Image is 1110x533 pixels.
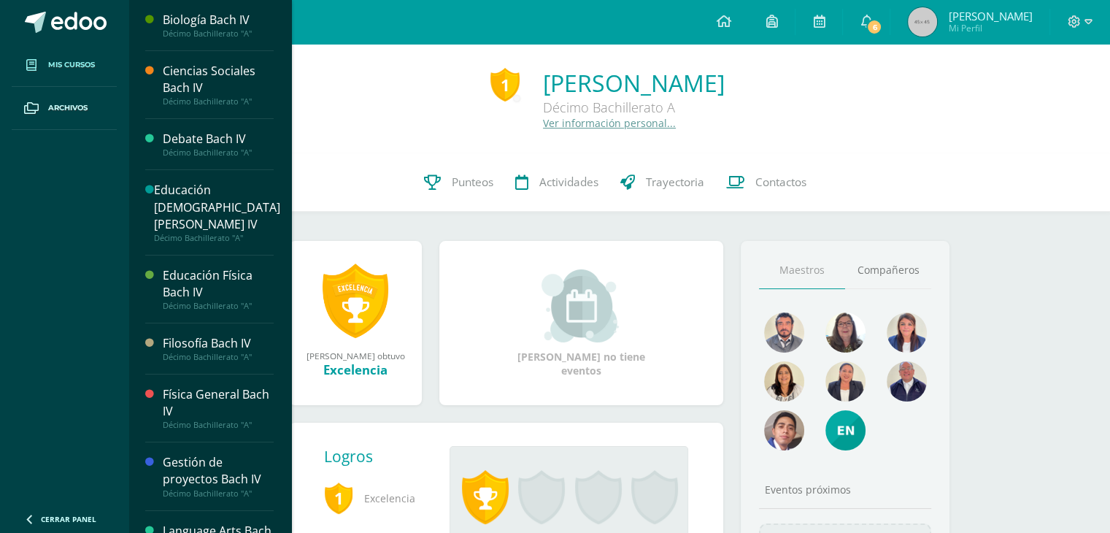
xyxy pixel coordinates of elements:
div: Décimo Bachillerato "A" [154,233,280,243]
a: Física General Bach IVDécimo Bachillerato "A" [163,386,274,430]
div: Física General Bach IV [163,386,274,420]
div: Ciencias Sociales Bach IV [163,63,274,96]
div: Décimo Bachillerato "A" [163,301,274,311]
div: Décimo Bachillerato "A" [163,96,274,107]
span: Trayectoria [646,175,704,190]
div: Décimo Bachillerato "A" [163,147,274,158]
img: e4e25d66bd50ed3745d37a230cf1e994.png [825,410,866,450]
div: Gestión de proyectos Bach IV [163,454,274,488]
img: 63c37c47648096a584fdd476f5e72774.png [887,361,927,402]
span: Mi Perfil [948,22,1032,34]
a: Ver información personal... [543,116,676,130]
div: Eventos próximos [759,483,931,496]
span: 1 [324,481,353,515]
img: 45x45 [908,7,937,37]
a: Educación [DEMOGRAPHIC_DATA][PERSON_NAME] IVDécimo Bachillerato "A" [154,182,280,242]
div: [PERSON_NAME] obtuvo [304,350,407,361]
span: Punteos [452,175,493,190]
div: Décimo Bachillerato "A" [163,488,274,499]
img: event_small.png [541,269,621,342]
img: bd51737d0f7db0a37ff170fbd9075162.png [764,312,804,353]
a: Ciencias Sociales Bach IVDécimo Bachillerato "A" [163,63,274,107]
a: Compañeros [845,252,931,289]
a: Debate Bach IVDécimo Bachillerato "A" [163,131,274,158]
span: Contactos [755,175,806,190]
span: Excelencia [324,478,426,518]
span: Mis cursos [48,59,95,71]
div: Décimo Bachillerato "A" [163,28,274,39]
div: [PERSON_NAME] no tiene eventos [509,269,655,377]
a: Biología Bach IVDécimo Bachillerato "A" [163,12,274,39]
div: Debate Bach IV [163,131,274,147]
img: 669d48334454096e69cb10173402f625.png [764,410,804,450]
a: Gestión de proyectos Bach IVDécimo Bachillerato "A" [163,454,274,498]
a: Filosofía Bach IVDécimo Bachillerato "A" [163,335,274,362]
a: Educación Física Bach IVDécimo Bachillerato "A" [163,267,274,311]
div: Logros [324,446,438,467]
a: Punteos [413,153,504,212]
span: Archivos [48,102,88,114]
div: Educación Física Bach IV [163,267,274,301]
img: aefa6dbabf641819c41d1760b7b82962.png [887,312,927,353]
a: Actividades [504,153,609,212]
div: Educación [DEMOGRAPHIC_DATA][PERSON_NAME] IV [154,182,280,232]
img: a5d4b362228ed099ba10c9d3d1eca075.png [825,361,866,402]
span: [PERSON_NAME] [948,9,1032,23]
div: Biología Bach IV [163,12,274,28]
a: Mis cursos [12,44,117,87]
span: 6 [866,19,882,35]
div: Décimo Bachillerato A [543,99,725,116]
a: Archivos [12,87,117,130]
a: Contactos [715,153,817,212]
div: Filosofía Bach IV [163,335,274,352]
span: Actividades [539,175,598,190]
div: Décimo Bachillerato "A" [163,420,274,430]
img: 876c69fb502899f7a2bc55a9ba2fa0e7.png [764,361,804,402]
a: [PERSON_NAME] [543,67,725,99]
div: Décimo Bachillerato "A" [163,352,274,362]
a: Trayectoria [609,153,715,212]
span: Cerrar panel [41,514,96,524]
a: Maestros [759,252,845,289]
div: Excelencia [304,361,407,378]
img: a4871f238fc6f9e1d7ed418e21754428.png [825,312,866,353]
div: 1 [490,68,520,101]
